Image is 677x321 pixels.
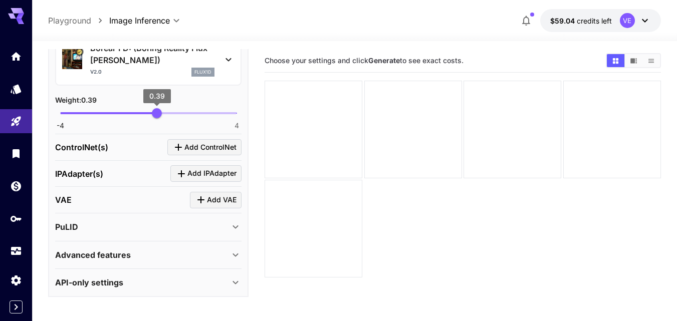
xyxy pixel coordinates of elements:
span: $59.04 [550,17,577,25]
div: Usage [10,245,22,257]
div: Wallet [10,180,22,192]
span: 0.39 [149,92,165,100]
span: -4 [57,121,64,131]
div: Models [10,83,22,95]
div: Library [10,147,22,160]
div: Home [10,50,22,63]
p: Boreal-FD: (Boring Reality Flux-[PERSON_NAME]) [90,42,214,66]
button: Show media in video view [625,54,642,67]
span: Add IPAdapter [187,167,237,180]
button: Click to add VAE [190,192,242,208]
p: IPAdapter(s) [55,168,103,180]
div: Settings [10,274,22,286]
button: Show media in grid view [607,54,624,67]
button: Click to add ControlNet [167,139,242,156]
div: $59.03662 [550,16,612,26]
nav: breadcrumb [48,15,109,27]
p: flux1d [194,69,211,76]
p: ControlNet(s) [55,141,108,153]
a: Playground [48,15,91,27]
span: Weight : 0.39 [55,96,97,104]
div: PuLID [55,215,242,239]
span: Add ControlNet [184,141,237,154]
button: $59.03662VE [540,9,661,32]
p: VAE [55,194,72,206]
button: Show media in list view [642,54,660,67]
span: Choose your settings and click to see exact costs. [265,56,464,65]
button: Certified Model – Vetted for best performance and includes a commercial license. [76,48,84,56]
span: Add VAE [207,194,237,206]
div: Certified Model – Vetted for best performance and includes a commercial license.Boreal-FD: (Borin... [62,38,235,81]
button: Click to add IPAdapter [170,165,242,182]
div: API Keys [10,212,22,225]
p: PuLID [55,221,78,233]
div: API-only settings [55,270,242,294]
p: API-only settings [55,276,123,288]
span: Image Inference [109,15,170,27]
span: 4 [235,121,239,131]
span: credits left [577,17,612,25]
div: VE [620,13,635,28]
p: v2.0 [90,68,102,76]
button: Expand sidebar [10,300,23,313]
b: Generate [368,56,400,65]
div: Show media in grid viewShow media in video viewShow media in list view [606,53,661,68]
div: Playground [10,115,22,128]
p: Advanced features [55,249,131,261]
div: Advanced features [55,243,242,267]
